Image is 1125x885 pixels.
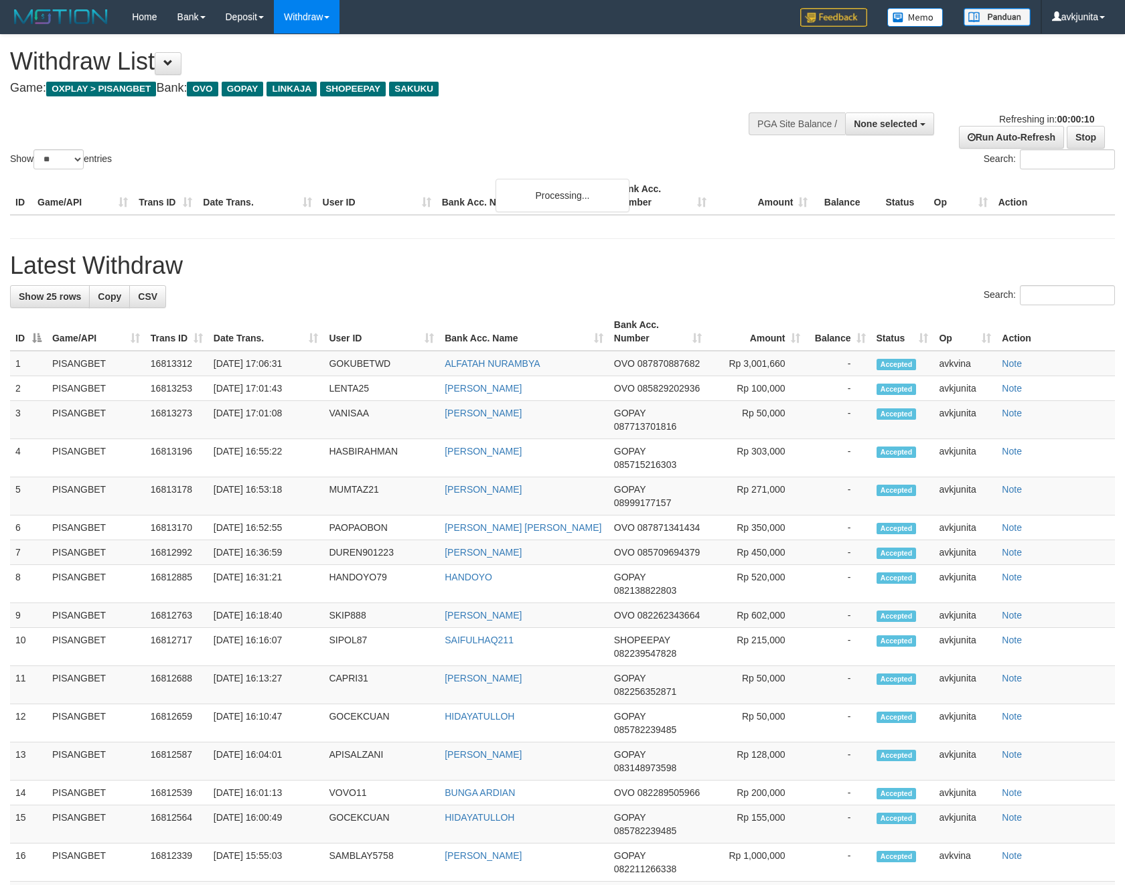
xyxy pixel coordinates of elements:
[445,787,515,798] a: BUNGA ARDIAN
[47,742,145,781] td: PISANGBET
[145,439,208,477] td: 16813196
[614,825,676,836] span: Copy 085782239485 to clipboard
[445,408,522,418] a: [PERSON_NAME]
[984,149,1115,169] label: Search:
[323,313,439,351] th: User ID: activate to sort column ascending
[933,805,996,843] td: avkjunita
[10,565,47,603] td: 8
[707,666,806,704] td: Rp 50,000
[445,446,522,457] a: [PERSON_NAME]
[145,781,208,805] td: 16812539
[707,704,806,742] td: Rp 50,000
[317,177,437,215] th: User ID
[806,477,871,515] td: -
[614,749,646,760] span: GOPAY
[964,8,1031,26] img: panduan.png
[10,515,47,540] td: 6
[323,781,439,805] td: VOVO11
[1002,547,1022,558] a: Note
[707,376,806,401] td: Rp 100,000
[89,285,130,308] a: Copy
[47,477,145,515] td: PISANGBET
[47,439,145,477] td: PISANGBET
[145,805,208,843] td: 16812564
[933,351,996,376] td: avkvina
[877,523,917,534] span: Accepted
[323,401,439,439] td: VANISAA
[437,177,611,215] th: Bank Acc. Name
[877,572,917,584] span: Accepted
[323,351,439,376] td: GOKUBETWD
[208,477,324,515] td: [DATE] 16:53:18
[637,547,700,558] span: Copy 085709694379 to clipboard
[707,515,806,540] td: Rp 350,000
[208,313,324,351] th: Date Trans.: activate to sort column ascending
[609,313,707,351] th: Bank Acc. Number: activate to sort column ascending
[806,781,871,805] td: -
[496,179,629,212] div: Processing...
[614,812,646,823] span: GOPAY
[208,401,324,439] td: [DATE] 17:01:08
[323,439,439,477] td: HASBIRAHMAN
[10,401,47,439] td: 3
[208,565,324,603] td: [DATE] 16:31:21
[707,603,806,628] td: Rp 602,000
[323,805,439,843] td: GOCEKCUAN
[806,603,871,628] td: -
[1002,484,1022,495] a: Note
[10,48,737,75] h1: Withdraw List
[933,477,996,515] td: avkjunita
[10,628,47,666] td: 10
[47,401,145,439] td: PISANGBET
[707,781,806,805] td: Rp 200,000
[1002,812,1022,823] a: Note
[993,177,1115,215] th: Action
[933,742,996,781] td: avkjunita
[984,285,1115,305] label: Search:
[47,628,145,666] td: PISANGBET
[10,843,47,882] td: 16
[707,843,806,882] td: Rp 1,000,000
[145,477,208,515] td: 16813178
[614,408,646,418] span: GOPAY
[10,149,112,169] label: Show entries
[806,565,871,603] td: -
[614,547,635,558] span: OVO
[1002,635,1022,645] a: Note
[208,742,324,781] td: [DATE] 16:04:01
[323,628,439,666] td: SIPOL87
[1067,126,1105,149] a: Stop
[707,628,806,666] td: Rp 215,000
[933,666,996,704] td: avkjunita
[877,408,917,420] span: Accepted
[806,401,871,439] td: -
[208,628,324,666] td: [DATE] 16:16:07
[614,711,646,722] span: GOPAY
[208,439,324,477] td: [DATE] 16:55:22
[47,313,145,351] th: Game/API: activate to sort column ascending
[637,358,700,369] span: Copy 087870887682 to clipboard
[145,742,208,781] td: 16812587
[933,439,996,477] td: avkjunita
[10,742,47,781] td: 13
[323,376,439,401] td: LENTA25
[707,313,806,351] th: Amount: activate to sort column ascending
[445,547,522,558] a: [PERSON_NAME]
[33,149,84,169] select: Showentries
[323,477,439,515] td: MUMTAZ21
[929,177,993,215] th: Op
[267,82,317,96] span: LINKAJA
[933,781,996,805] td: avkjunita
[614,421,676,432] span: Copy 087713701816 to clipboard
[10,439,47,477] td: 4
[445,572,492,582] a: HANDOYO
[806,515,871,540] td: -
[1002,850,1022,861] a: Note
[999,114,1094,125] span: Refreshing in:
[806,540,871,565] td: -
[854,118,917,129] span: None selected
[614,358,635,369] span: OVO
[707,439,806,477] td: Rp 303,000
[47,515,145,540] td: PISANGBET
[445,749,522,760] a: [PERSON_NAME]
